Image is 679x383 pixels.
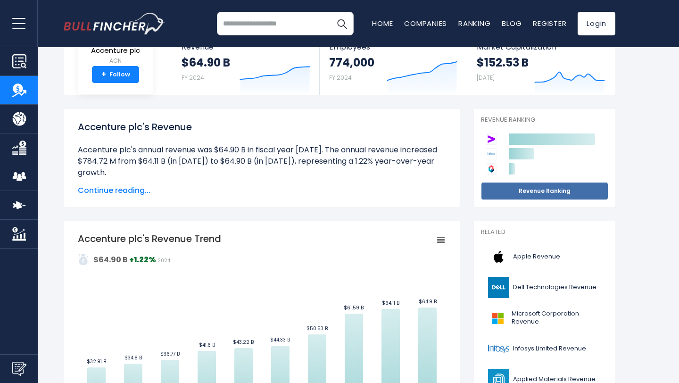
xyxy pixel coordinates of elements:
span: Continue reading... [78,185,446,196]
a: Go to homepage [64,13,165,34]
text: $41.6 B [199,341,215,349]
img: DELL logo [487,277,510,298]
img: Genpact Limited competitors logo [486,163,497,175]
a: Ranking [458,18,490,28]
p: Related [481,228,608,236]
strong: +1.22% [129,254,156,265]
h1: Accenture plc's Revenue [78,120,446,134]
small: FY 2024 [182,74,204,82]
small: ACN [91,57,140,65]
span: Market Capitalization [477,42,605,51]
text: $36.77 B [160,350,180,358]
span: Revenue [182,42,310,51]
span: Employees [329,42,457,51]
a: Microsoft Corporation Revenue [481,305,608,331]
strong: + [101,70,106,79]
a: Home [372,18,393,28]
a: Infosys Limited Revenue [481,336,608,362]
img: INFY logo [487,338,510,359]
a: Dell Technologies Revenue [481,275,608,300]
strong: $64.90 B [93,254,128,265]
img: MSFT logo [487,308,509,329]
p: Revenue Ranking [481,116,608,124]
text: $61.59 B [344,304,364,311]
a: Market Capitalization $152.53 B [DATE] [467,34,614,95]
span: Accenture plc [91,47,140,55]
text: $64.9 B [419,298,437,305]
a: Employees 774,000 FY 2024 [320,34,466,95]
img: Accenture plc competitors logo [486,133,497,145]
a: Login [578,12,615,35]
a: Apple Revenue [481,244,608,270]
a: Companies [404,18,447,28]
text: $50.53 B [306,325,328,332]
text: $64.11 B [382,300,399,307]
img: bullfincher logo [64,13,165,34]
li: Accenture plc's annual revenue was $64.90 B in fiscal year [DATE]. The annual revenue increased $... [78,144,446,178]
img: Infosys Limited competitors logo [486,148,497,159]
span: 2024 [157,257,170,264]
text: $43.22 B [233,339,254,346]
text: $32.91 B [87,358,106,365]
a: Register [533,18,566,28]
text: $44.33 B [270,336,290,343]
a: Revenue Ranking [481,182,608,200]
strong: 774,000 [329,55,374,70]
small: [DATE] [477,74,495,82]
img: addasd [78,254,89,265]
a: +Follow [92,66,139,83]
strong: $152.53 B [477,55,529,70]
tspan: Accenture plc's Revenue Trend [78,232,221,245]
a: Blog [502,18,522,28]
img: AAPL logo [487,246,510,267]
button: Search [330,12,354,35]
a: Revenue $64.90 B FY 2024 [172,34,320,95]
strong: $64.90 B [182,55,230,70]
small: FY 2024 [329,74,352,82]
text: $34.8 B [124,354,142,361]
